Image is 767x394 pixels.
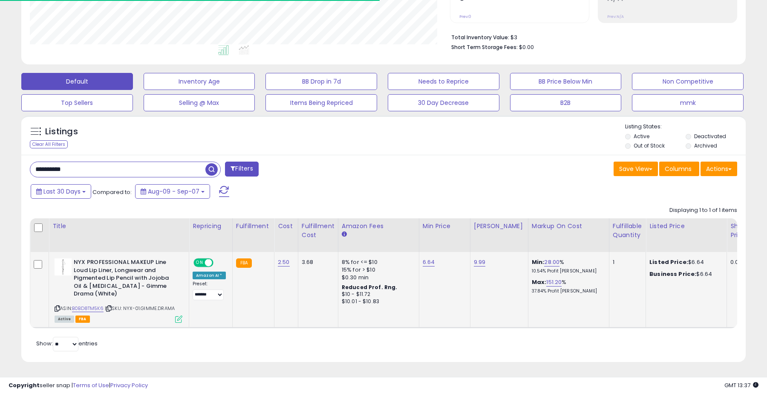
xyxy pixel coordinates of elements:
[193,222,229,231] div: Repricing
[532,268,603,274] p: 10.54% Profit [PERSON_NAME]
[342,274,412,281] div: $0.30 min
[649,258,720,266] div: $6.64
[55,258,72,275] img: 21bknpFIcML._SL40_.jpg
[148,187,199,196] span: Aug-09 - Sep-07
[388,94,499,111] button: 30 Day Decrease
[546,278,562,287] a: 151.20
[278,222,294,231] div: Cost
[510,73,622,90] button: BB Price Below Min
[73,381,109,389] a: Terms of Use
[665,165,692,173] span: Columns
[632,94,744,111] button: mmk
[225,162,258,177] button: Filters
[110,381,148,389] a: Privacy Policy
[265,73,377,90] button: BB Drop in 7d
[532,288,603,294] p: 37.84% Profit [PERSON_NAME]
[21,94,133,111] button: Top Sellers
[459,14,471,19] small: Prev: 0
[105,305,175,312] span: | SKU: NYX-01.GIMME.DRAMA
[730,222,747,240] div: Ship Price
[423,222,467,231] div: Min Price
[72,305,104,312] a: B0BD8TM5K6
[730,258,744,266] div: 0.00
[75,316,90,323] span: FBA
[342,266,412,274] div: 15% for > $10
[451,43,518,51] b: Short Term Storage Fees:
[388,73,499,90] button: Needs to Reprice
[92,188,132,196] span: Compared to:
[607,14,624,19] small: Prev: N/A
[236,222,271,231] div: Fulfillment
[342,231,347,238] small: Amazon Fees.
[52,222,185,231] div: Title
[423,258,435,267] a: 6.64
[31,184,91,199] button: Last 30 Days
[74,258,177,300] b: NYX PROFESSIONAL MAKEUP Line Loud Lip Liner, Longwear and Pigmented Lip Pencil with Jojoba Oil & ...
[613,222,642,240] div: Fulfillable Quantity
[43,187,81,196] span: Last 30 Days
[632,73,744,90] button: Non Competitive
[625,123,745,131] p: Listing States:
[532,278,603,294] div: %
[659,162,699,176] button: Columns
[614,162,658,176] button: Save View
[528,218,609,252] th: The percentage added to the cost of goods (COGS) that forms the calculator for Min & Max prices.
[342,222,415,231] div: Amazon Fees
[9,382,148,390] div: seller snap | |
[36,339,98,348] span: Show: entries
[212,259,226,267] span: OFF
[21,73,133,90] button: Default
[144,73,255,90] button: Inventory Age
[342,298,412,305] div: $10.01 - $10.83
[649,258,688,266] b: Listed Price:
[194,259,205,267] span: ON
[342,258,412,266] div: 8% for <= $10
[532,222,606,231] div: Markup on Cost
[634,133,649,140] label: Active
[302,222,334,240] div: Fulfillment Cost
[724,381,758,389] span: 2025-10-8 13:37 GMT
[451,32,731,42] li: $3
[532,258,545,266] b: Min:
[649,222,723,231] div: Listed Price
[701,162,737,176] button: Actions
[30,140,68,148] div: Clear All Filters
[342,284,398,291] b: Reduced Prof. Rng.
[649,270,720,278] div: $6.64
[55,316,74,323] span: All listings currently available for purchase on Amazon
[236,258,252,268] small: FBA
[669,206,737,214] div: Displaying 1 to 1 of 1 items
[9,381,40,389] strong: Copyright
[694,142,717,149] label: Archived
[278,258,290,267] a: 2.50
[510,94,622,111] button: B2B
[302,258,332,266] div: 3.68
[55,258,182,322] div: ASIN:
[342,291,412,298] div: $10 - $11.72
[45,126,78,138] h5: Listings
[144,94,255,111] button: Selling @ Max
[474,222,525,231] div: [PERSON_NAME]
[532,278,547,286] b: Max:
[634,142,665,149] label: Out of Stock
[193,281,226,300] div: Preset:
[532,258,603,274] div: %
[265,94,377,111] button: Items Being Repriced
[613,258,639,266] div: 1
[694,133,726,140] label: Deactivated
[474,258,486,267] a: 9.99
[649,270,696,278] b: Business Price:
[519,43,534,51] span: $0.00
[544,258,559,267] a: 28.00
[193,272,226,279] div: Amazon AI *
[451,34,509,41] b: Total Inventory Value:
[135,184,210,199] button: Aug-09 - Sep-07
